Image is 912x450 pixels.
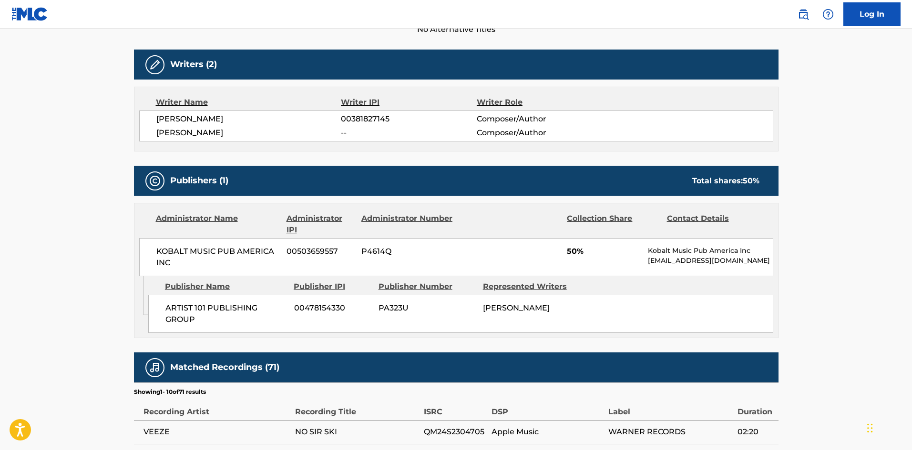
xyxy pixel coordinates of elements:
[165,302,287,325] span: ARTIST 101 PUBLISHING GROUP
[156,113,341,125] span: [PERSON_NAME]
[361,213,454,236] div: Administrator Number
[143,426,290,438] span: VEEZE
[794,5,813,24] a: Public Search
[477,113,600,125] span: Composer/Author
[864,404,912,450] iframe: Chat Widget
[294,302,371,314] span: 00478154330
[170,175,228,186] h5: Publishers (1)
[143,396,290,418] div: Recording Artist
[134,388,206,396] p: Showing 1 - 10 of 71 results
[341,113,476,125] span: 00381827145
[492,426,604,438] span: Apple Music
[667,213,759,236] div: Contact Details
[294,281,371,292] div: Publisher IPI
[156,127,341,139] span: [PERSON_NAME]
[11,7,48,21] img: MLC Logo
[424,396,487,418] div: ISRC
[341,127,476,139] span: --
[843,2,901,26] a: Log In
[170,59,217,70] h5: Writers (2)
[361,246,454,257] span: P4614Q
[165,281,287,292] div: Publisher Name
[295,396,419,418] div: Recording Title
[149,175,161,187] img: Publishers
[738,426,774,438] span: 02:20
[424,426,487,438] span: QM24S2304705
[692,175,759,187] div: Total shares:
[477,97,600,108] div: Writer Role
[341,97,477,108] div: Writer IPI
[156,246,280,269] span: KOBALT MUSIC PUB AMERICA INC
[156,213,279,236] div: Administrator Name
[149,362,161,373] img: Matched Recordings
[379,302,476,314] span: PA323U
[287,213,354,236] div: Administrator IPI
[867,414,873,442] div: Drag
[738,396,774,418] div: Duration
[170,362,279,373] h5: Matched Recordings (71)
[492,396,604,418] div: DSP
[149,59,161,70] img: Writers
[567,246,641,257] span: 50%
[608,396,732,418] div: Label
[156,97,341,108] div: Writer Name
[822,9,834,20] img: help
[743,176,759,185] span: 50 %
[483,281,580,292] div: Represented Writers
[379,281,476,292] div: Publisher Number
[608,426,732,438] span: WARNER RECORDS
[819,5,838,24] div: Help
[134,24,779,35] span: No Alternative Titles
[798,9,809,20] img: search
[567,213,659,236] div: Collection Share
[483,303,550,312] span: [PERSON_NAME]
[295,426,419,438] span: NO SIR SKI
[287,246,354,257] span: 00503659557
[477,127,600,139] span: Composer/Author
[648,246,772,256] p: Kobalt Music Pub America Inc
[648,256,772,266] p: [EMAIL_ADDRESS][DOMAIN_NAME]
